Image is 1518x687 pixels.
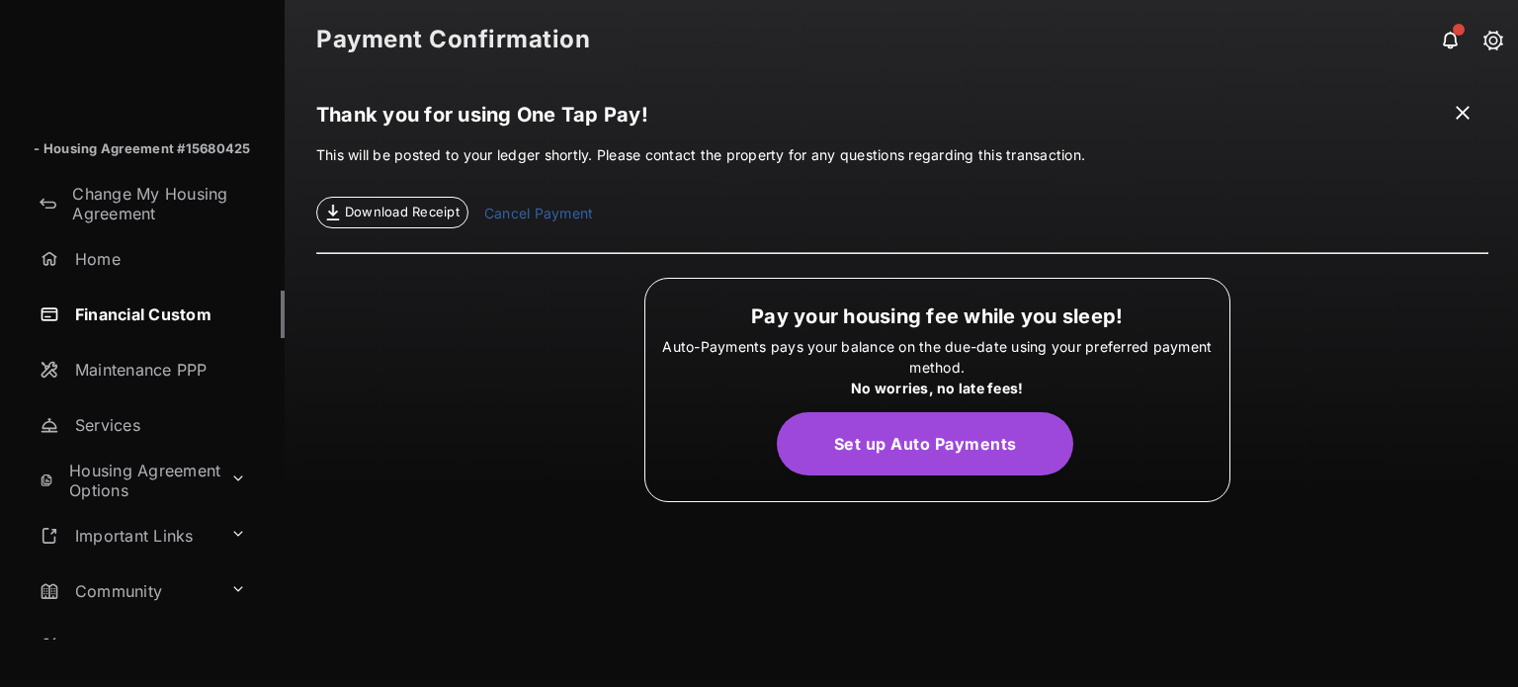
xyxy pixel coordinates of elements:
a: Financial Custom [32,291,285,338]
strong: Payment Confirmation [316,28,590,51]
a: Set up Auto Payments [777,434,1097,454]
h1: Pay your housing fee while you sleep! [655,304,1220,328]
a: Community [32,567,222,615]
a: Change My Housing Agreement [32,180,285,227]
a: Home [32,235,285,283]
a: Maintenance PPP [32,346,285,393]
a: Important Links [32,512,222,559]
span: Download Receipt [345,203,460,222]
h1: Thank you for using One Tap Pay! [316,103,1488,136]
button: Set up Auto Payments [777,412,1073,475]
a: My Apartment [32,623,222,670]
a: Services [32,401,285,449]
a: Download Receipt [316,197,468,228]
div: No worries, no late fees! [655,378,1220,398]
a: Housing Agreement Options [32,457,222,504]
a: Cancel Payment [484,203,593,228]
p: Auto-Payments pays your balance on the due-date using your preferred payment method. [655,336,1220,398]
p: - Housing Agreement #15680425 [34,139,250,159]
p: This will be posted to your ledger shortly. Please contact the property for any questions regardi... [316,144,1488,228]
